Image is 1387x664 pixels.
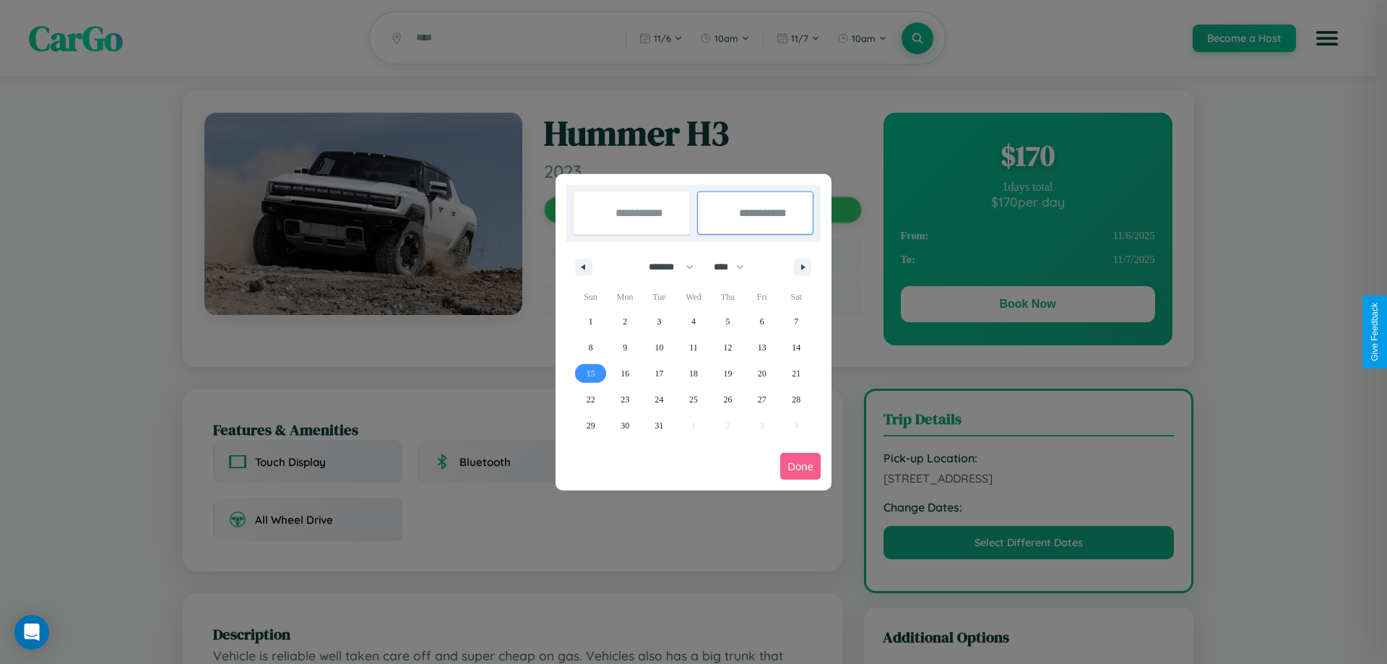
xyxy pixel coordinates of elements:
button: 21 [779,361,813,387]
span: 3 [657,309,662,335]
button: 30 [608,413,641,439]
span: Mon [608,285,641,309]
button: 2 [608,309,641,335]
button: 28 [779,387,813,413]
span: Fri [745,285,779,309]
button: 23 [608,387,641,413]
button: 8 [574,335,608,361]
button: 22 [574,387,608,413]
span: 25 [689,387,698,413]
span: 10 [655,335,664,361]
button: 11 [676,335,710,361]
button: 7 [779,309,813,335]
button: 1 [574,309,608,335]
span: 24 [655,387,664,413]
div: Open Intercom Messenger [14,615,49,650]
button: 20 [745,361,779,387]
button: 12 [711,335,745,361]
button: 27 [745,387,779,413]
span: 26 [723,387,732,413]
span: 17 [655,361,664,387]
span: 27 [758,387,766,413]
button: 18 [676,361,710,387]
span: 23 [621,387,629,413]
div: Give Feedback [1370,303,1380,361]
span: 15 [587,361,595,387]
button: 25 [676,387,710,413]
button: 19 [711,361,745,387]
span: 7 [794,309,798,335]
span: 20 [758,361,766,387]
button: 5 [711,309,745,335]
span: 12 [723,335,732,361]
button: 26 [711,387,745,413]
button: 15 [574,361,608,387]
button: 13 [745,335,779,361]
button: 3 [642,309,676,335]
span: 14 [792,335,800,361]
span: Thu [711,285,745,309]
span: Wed [676,285,710,309]
button: 14 [779,335,813,361]
button: 17 [642,361,676,387]
span: 4 [691,309,696,335]
button: 10 [642,335,676,361]
button: 24 [642,387,676,413]
span: 18 [689,361,698,387]
span: Sat [779,285,813,309]
button: 29 [574,413,608,439]
span: Tue [642,285,676,309]
span: 8 [589,335,593,361]
span: 22 [587,387,595,413]
button: 31 [642,413,676,439]
button: 4 [676,309,710,335]
span: 1 [589,309,593,335]
span: Sun [574,285,608,309]
span: 11 [689,335,698,361]
span: 5 [725,309,730,335]
button: 16 [608,361,641,387]
span: 31 [655,413,664,439]
span: 21 [792,361,800,387]
span: 19 [723,361,732,387]
span: 13 [758,335,766,361]
span: 9 [623,335,627,361]
span: 2 [623,309,627,335]
span: 28 [792,387,800,413]
span: 16 [621,361,629,387]
button: 6 [745,309,779,335]
span: 29 [587,413,595,439]
span: 6 [760,309,764,335]
button: 9 [608,335,641,361]
button: Done [780,453,821,480]
span: 30 [621,413,629,439]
